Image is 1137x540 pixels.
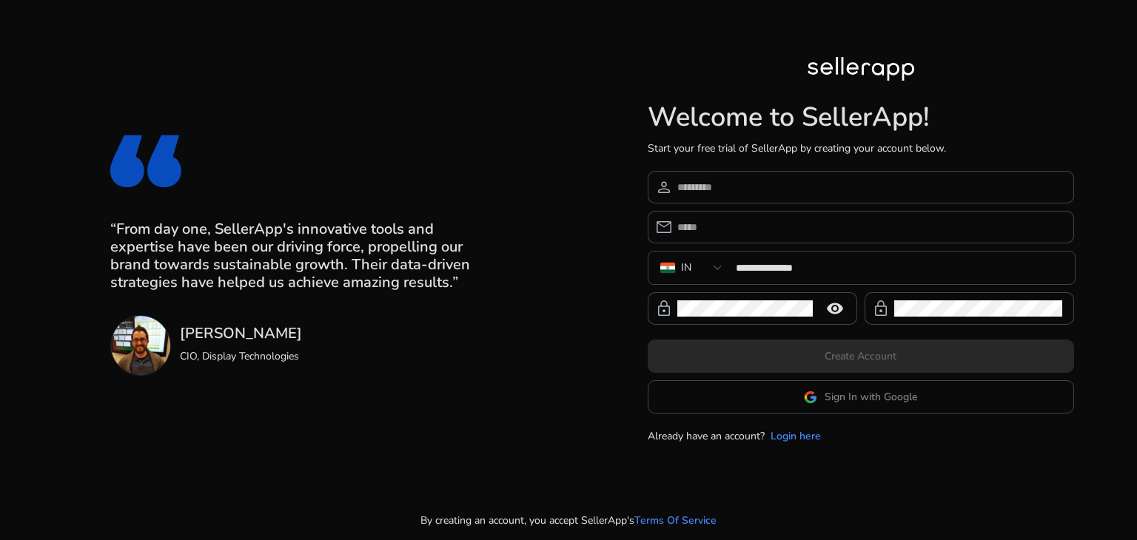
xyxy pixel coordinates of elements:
[681,260,691,276] div: IN
[110,220,489,291] h3: “From day one, SellerApp's innovative tools and expertise have been our driving force, propelling...
[655,218,673,236] span: email
[648,141,1074,156] p: Start your free trial of SellerApp by creating your account below.
[817,300,853,317] mat-icon: remove_red_eye
[771,428,821,444] a: Login here
[180,348,302,364] p: CIO, Display Technologies
[634,513,717,528] a: Terms Of Service
[180,325,302,342] h3: [PERSON_NAME]
[872,300,890,317] span: lock
[655,300,673,317] span: lock
[648,101,1074,133] h1: Welcome to SellerApp!
[655,178,673,196] span: person
[648,428,765,444] p: Already have an account?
